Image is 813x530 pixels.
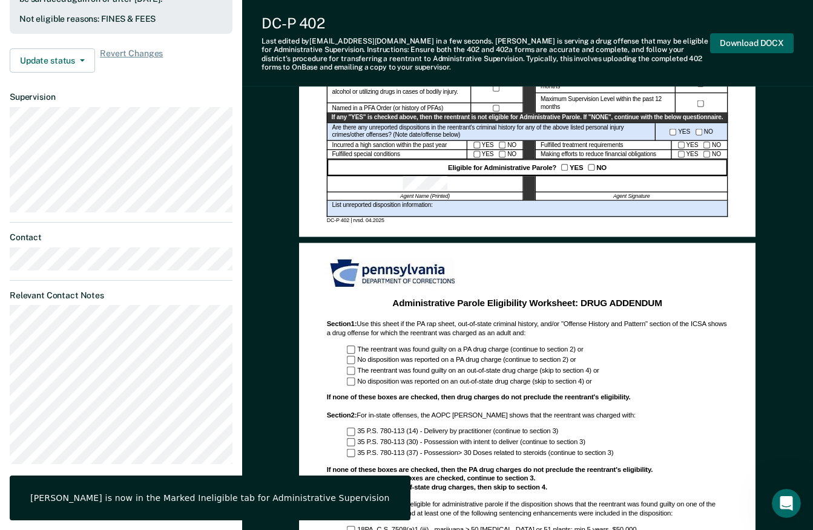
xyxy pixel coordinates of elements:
[541,96,670,111] label: Maximum Supervision Level within the past 12 months
[332,105,444,113] label: Named in a PFA Order (or history of PFAs)
[358,483,728,492] li: If there are out-of-state drug charges, then skip to section 4.
[262,37,710,72] div: Last edited by [EMAIL_ADDRESS][DOMAIN_NAME] . [PERSON_NAME] is serving a drug offense that may be...
[327,257,461,291] img: PDOC Logo
[347,438,728,447] div: 35 P.S. 780-113 (30) - Possession with intent to deliver (continue to section 3)
[327,160,728,176] div: Eligible for Administrative Parole? YES NO
[710,33,794,53] button: Download DOCX
[467,150,524,160] div: YES NO
[327,465,728,492] div: If none of these boxes are checked, then the PA drug charges do not preclude the reentrant's elig...
[347,345,728,355] div: The reentrant was found guilty on a PA drug charge (continue to section 2) or
[672,150,728,160] div: YES NO
[772,489,801,518] iframe: Intercom live chat
[327,150,467,160] div: Fulfilled special conditions
[347,449,728,458] div: 35 P.S. 780-113 (37) - Possession> 30 Doses related to steroids (continue to section 3)
[327,500,728,519] div: The reentrant is ineligible for administrative parole if the disposition shows that the reentrant...
[327,192,524,201] div: Agent Name (Printed)
[358,474,728,483] li: If one or more boxes are checked, continue to section 3.
[467,141,524,151] div: YES NO
[327,320,728,338] div: Use this sheet if the PA rap sheet, out-of-state criminal history, and/or "Offense History and Pa...
[327,217,728,224] div: DC-P 402 | rvsd. 04.2025
[327,123,656,141] div: Are there any unreported dispositions in the reentrant's criminal history for any of the above li...
[100,48,163,73] span: Revert Changes
[327,394,728,403] div: If none of these boxes are checked, then drug charges do not preclude the reentrant's eligibility.
[347,428,728,437] div: 35 P.S. 780-113 (14) - Delivery by practitioner (continue to section 3)
[536,150,672,160] div: Making efforts to reduce financial obligations
[327,411,357,419] b: Section 2 :
[536,192,728,201] div: Agent Signature
[262,15,710,32] div: DC-P 402
[347,367,728,376] div: The reentrant was found guilty on an out-of-state drug charge (skip to section 4) or
[10,232,232,243] dt: Contact
[436,37,492,45] span: in a few seconds
[10,48,95,73] button: Update status
[327,201,728,217] div: List unreported disposition information:
[327,411,728,420] div: For in-state offenses, the AOPC [PERSON_NAME] shows that the reentrant was charged with:
[347,356,728,365] div: No disposition was reported on a PA drug charge (continue to section 2) or
[30,492,390,503] div: [PERSON_NAME] is now in the Marked Ineligible tab for Administrative Supervision
[327,141,467,151] div: Incurred a high sanction within the past year
[10,290,232,301] dt: Relevant Contact Notes
[327,320,357,328] b: Section 1 :
[672,141,728,151] div: YES NO
[10,92,232,102] dt: Supervision
[334,298,722,310] div: Administrative Parole Eligibility Worksheet: DRUG ADDENDUM
[347,378,728,387] div: No disposition was reported on an out-of-state drug charge (skip to section 4) or
[19,14,223,24] div: Not eligible reasons: FINES & FEES
[656,123,728,141] div: YES NO
[332,80,466,96] label: 75 Pa.C.S Ch. 38 Relating to driving after imbibing alcohol or utilizing drugs in cases of bodily...
[536,141,672,151] div: Fulfilled treatment requirements
[327,114,728,123] div: If any "YES" is checked above, then the reentrant is not eligible for Administrative Parole. If "...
